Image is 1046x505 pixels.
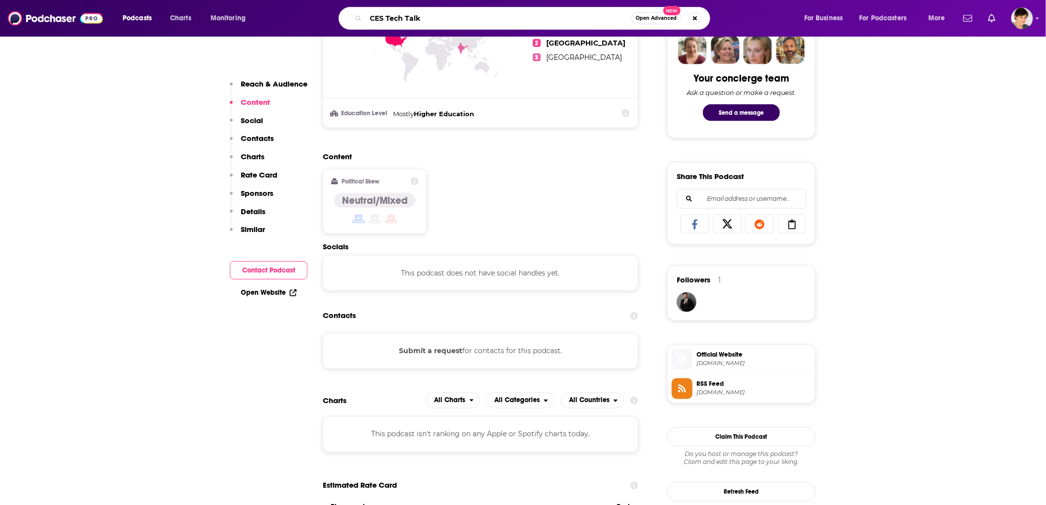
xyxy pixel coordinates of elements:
[414,110,474,118] span: Higher Education
[533,53,541,61] span: 3
[241,79,307,89] p: Reach & Audience
[342,178,380,185] h2: Political Skew
[797,10,856,26] button: open menu
[853,10,921,26] button: open menu
[230,134,274,152] button: Contacts
[804,11,843,25] span: For Business
[393,110,414,118] span: Mostly
[170,11,191,25] span: Charts
[241,134,274,143] p: Contacts
[677,292,697,312] img: JohirMia
[241,188,273,198] p: Sponsors
[667,451,816,466] div: Claim and edit this page to your liking.
[323,242,638,251] h2: Socials
[323,396,347,406] h2: Charts
[713,215,742,233] a: Share on X/Twitter
[211,11,246,25] span: Monitoring
[928,11,945,25] span: More
[116,10,165,26] button: open menu
[323,476,397,495] span: Estimated Rate Card
[667,427,816,447] button: Claim This Podcast
[426,393,480,409] h2: Platforms
[697,360,811,367] span: hubspokemedia.co.uk
[718,275,721,284] div: 1
[230,261,307,279] button: Contact Podcast
[230,97,270,116] button: Content
[230,188,273,207] button: Sponsors
[323,152,630,161] h2: Content
[921,10,958,26] button: open menu
[1011,7,1033,29] img: User Profile
[677,275,710,284] span: Followers
[241,152,264,161] p: Charts
[678,36,707,64] img: Sydney Profile
[569,397,610,404] span: All Countries
[366,10,631,26] input: Search podcasts, credits, & more...
[677,189,806,209] div: Search followers
[743,36,772,64] img: Jules Profile
[426,393,480,409] button: open menu
[241,288,297,297] a: Open Website
[331,110,389,117] h3: Education Level
[348,7,720,30] div: Search podcasts, credits, & more...
[323,333,638,369] div: for contacts for this podcast.
[241,170,277,180] p: Rate Card
[323,416,638,452] div: This podcast isn't ranking on any Apple or Spotify charts today.
[241,225,265,234] p: Similar
[667,482,816,502] button: Refresh Feed
[230,225,265,243] button: Similar
[561,393,624,409] h2: Countries
[687,89,796,96] div: Ask a question or make a request.
[533,39,541,47] span: 2
[241,116,263,125] p: Social
[399,346,462,357] button: Submit a request
[711,36,740,64] img: Barbara Profile
[1011,7,1033,29] button: Show profile menu
[486,393,555,409] h2: Categories
[694,72,789,85] div: Your concierge team
[230,116,263,134] button: Social
[636,16,677,21] span: Open Advanced
[663,6,681,15] span: New
[1011,7,1033,29] span: Logged in as bethwouldknow
[667,451,816,459] span: Do you host or manage this podcast?
[8,9,103,28] img: Podchaser - Follow, Share and Rate Podcasts
[778,215,807,233] a: Copy Link
[323,255,638,291] div: This podcast does not have social handles yet.
[776,36,805,64] img: Jon Profile
[697,380,811,389] span: RSS Feed
[547,39,626,47] span: [GEOGRAPHIC_DATA]
[697,351,811,360] span: Official Website
[123,11,152,25] span: Podcasts
[547,53,622,62] span: [GEOGRAPHIC_DATA]
[703,104,780,121] button: Send a message
[494,397,540,404] span: All Categories
[745,215,774,233] a: Share on Reddit
[984,10,1000,27] a: Show notifications dropdown
[561,393,624,409] button: open menu
[241,97,270,107] p: Content
[672,378,811,399] a: RSS Feed[DOMAIN_NAME]
[230,152,264,170] button: Charts
[323,307,356,325] h2: Contacts
[697,389,811,397] span: anchor.fm
[681,215,709,233] a: Share on Facebook
[631,12,681,24] button: Open AdvancedNew
[860,11,907,25] span: For Podcasters
[685,189,798,208] input: Email address or username...
[230,170,277,188] button: Rate Card
[164,10,197,26] a: Charts
[230,207,265,225] button: Details
[204,10,259,26] button: open menu
[672,349,811,370] a: Official Website[DOMAIN_NAME]
[342,194,408,207] h4: Neutral/Mixed
[230,79,307,97] button: Reach & Audience
[241,207,265,216] p: Details
[677,172,744,181] h3: Share This Podcast
[486,393,555,409] button: open menu
[959,10,976,27] a: Show notifications dropdown
[435,397,466,404] span: All Charts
